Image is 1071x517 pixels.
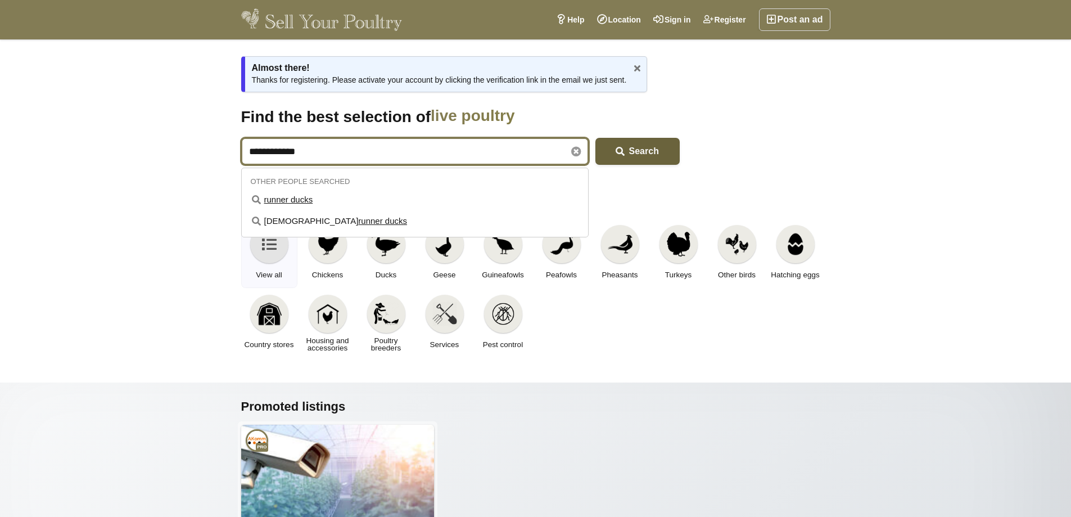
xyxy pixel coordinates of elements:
[592,221,648,288] a: Pheasants Pheasants
[241,56,648,92] div: Thanks for registering. Please activate your account by clicking the verification link in the ema...
[432,232,457,257] img: Geese
[300,221,356,288] a: Chickens Chickens
[475,221,531,288] a: Guineafowls Guineafowls
[315,232,340,257] img: Chickens
[372,232,400,257] img: Ducks
[629,60,645,77] a: x
[241,221,297,288] a: View all
[417,290,473,358] a: Services Services
[431,106,619,127] span: live poultry
[303,337,353,352] span: Housing and accessories
[718,271,756,278] span: Other birds
[252,62,627,73] h4: Almost there!
[767,221,824,288] a: Hatching eggs Hatching eggs
[629,146,659,156] span: Search
[374,302,399,326] img: Poultry breeders
[241,290,297,358] a: Country stores Country stores
[358,216,407,226] u: runner ducks
[376,271,397,278] span: Ducks
[358,221,414,288] a: Ducks Ducks
[709,221,765,288] a: Other birds Other birds
[242,174,588,189] div: Other people searched
[246,429,268,452] img: AKomm
[650,221,707,288] a: Turkeys Turkeys
[256,271,282,278] span: View all
[358,290,414,358] a: Poultry breeders Poultry breeders
[783,232,808,257] img: Hatching eggs
[256,443,268,452] span: Professional member
[725,232,749,257] img: Other birds
[241,106,680,127] h1: Find the best selection of
[608,232,632,257] img: Pheasants
[595,138,680,165] button: Search
[771,271,819,278] span: Hatching eggs
[315,302,340,326] img: Housing and accessories
[242,210,588,232] a: [DEMOGRAPHIC_DATA]runner ducks
[245,341,294,348] span: Country stores
[482,271,523,278] span: Guineafowls
[361,337,411,352] span: Poultry breeders
[759,8,830,31] a: Post an ad
[300,290,356,358] a: Housing and accessories Housing and accessories
[312,271,344,278] span: Chickens
[697,8,752,31] a: Register
[666,232,691,257] img: Turkeys
[647,8,697,31] a: Sign in
[257,302,282,326] img: Country stores
[665,271,692,278] span: Turkeys
[264,195,313,204] u: runner ducks
[241,399,830,414] h2: Promoted listings
[433,271,456,278] span: Geese
[242,189,588,210] a: runner ducks
[430,341,459,348] span: Services
[534,221,590,288] a: Peafowls Peafowls
[475,290,531,358] a: Pest control Pest control
[546,271,577,278] span: Peafowls
[491,302,516,326] img: Pest control
[550,8,590,31] a: Help
[591,8,647,31] a: Location
[417,221,473,288] a: Geese Geese
[432,302,457,326] img: Services
[549,232,574,257] img: Peafowls
[602,271,638,278] span: Pheasants
[483,341,523,348] span: Pest control
[491,232,516,257] img: Guineafowls
[241,8,403,31] img: Sell Your Poultry
[246,429,268,452] a: Pro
